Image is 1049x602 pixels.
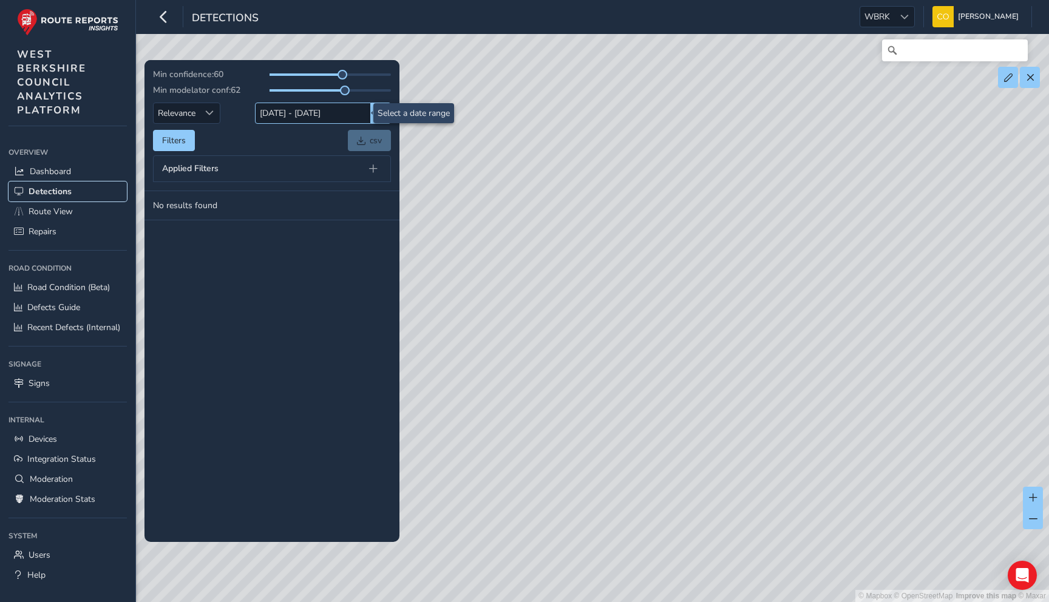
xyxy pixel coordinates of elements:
div: Signage [8,355,127,373]
img: rr logo [17,8,118,36]
a: Devices [8,429,127,449]
a: Detections [8,181,127,201]
span: Detections [192,10,259,27]
input: Search [882,39,1028,61]
a: Repairs [8,222,127,242]
a: Integration Status [8,449,127,469]
a: Recent Defects (Internal) [8,317,127,337]
span: Relevance [154,103,200,123]
a: Moderation Stats [8,489,127,509]
div: Sort by Date [200,103,220,123]
span: Detections [29,186,72,197]
a: Route View [8,201,127,222]
div: Overview [8,143,127,161]
img: diamond-layout [932,6,954,27]
span: Moderation [30,473,73,485]
span: WBRK [860,7,894,27]
a: Road Condition (Beta) [8,277,127,297]
a: Defects Guide [8,297,127,317]
span: Defects Guide [27,302,80,313]
span: Dashboard [30,166,71,177]
a: Dashboard [8,161,127,181]
span: Repairs [29,226,56,237]
a: Help [8,565,127,585]
span: Road Condition (Beta) [27,282,110,293]
div: Road Condition [8,259,127,277]
td: No results found [144,191,399,220]
button: Filters [153,130,195,151]
span: [PERSON_NAME] [958,6,1019,27]
span: Users [29,549,50,561]
div: Open Intercom Messenger [1008,561,1037,590]
span: Integration Status [27,453,96,465]
span: 60 [214,69,223,80]
a: csv [348,130,391,151]
span: Help [27,569,46,581]
a: Users [8,545,127,565]
span: Route View [29,206,73,217]
span: WEST BERKSHIRE COUNCIL ANALYTICS PLATFORM [17,47,86,117]
a: Moderation [8,469,127,489]
button: [PERSON_NAME] [932,6,1023,27]
div: System [8,527,127,545]
span: Signs [29,377,50,389]
div: Internal [8,411,127,429]
span: Min modelator conf: [153,84,231,96]
span: Recent Defects (Internal) [27,322,120,333]
span: 62 [231,84,240,96]
span: Moderation Stats [30,493,95,505]
span: Min confidence: [153,69,214,80]
span: Applied Filters [162,164,219,173]
a: Signs [8,373,127,393]
span: Devices [29,433,57,445]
